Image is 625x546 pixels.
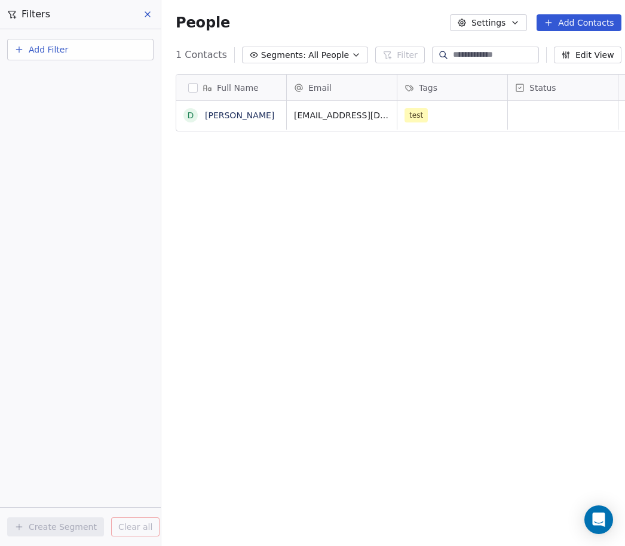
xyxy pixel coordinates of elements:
span: Tags [419,82,437,94]
div: Full Name [176,75,286,100]
button: Edit View [554,47,621,63]
div: Status [508,75,618,100]
div: Email [287,75,397,100]
span: 1 Contacts [176,48,227,62]
span: People [176,14,230,32]
div: Tags [397,75,507,100]
button: Settings [450,14,527,31]
span: Segments: [261,49,306,62]
button: Filter [375,47,425,63]
span: Status [529,82,556,94]
span: Full Name [217,82,259,94]
span: [EMAIL_ADDRESS][DOMAIN_NAME] [294,109,390,121]
span: All People [308,49,349,62]
span: Email [308,82,332,94]
span: test [405,108,428,122]
button: Add Contacts [537,14,621,31]
div: D [188,109,194,122]
div: Open Intercom Messenger [584,505,613,534]
a: [PERSON_NAME] [205,111,274,120]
